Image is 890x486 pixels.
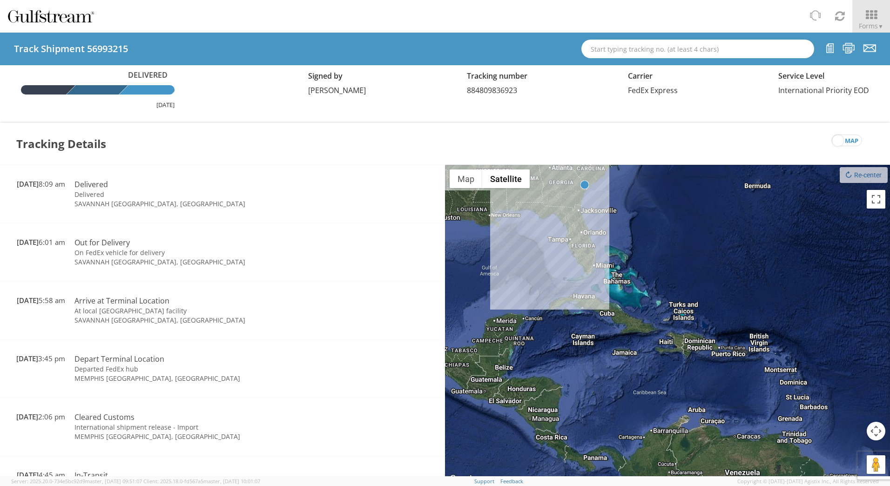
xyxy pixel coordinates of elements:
button: Show satellite imagery [482,169,530,188]
span: master, [DATE] 09:51:07 [85,478,142,485]
td: On FedEx vehicle for delivery [70,248,334,257]
td: SAVANNAH [GEOGRAPHIC_DATA], [GEOGRAPHIC_DATA] [70,257,334,267]
td: MEMPHIS [GEOGRAPHIC_DATA], [GEOGRAPHIC_DATA] [70,432,334,441]
span: 5:58 am [17,296,65,305]
span: 884809836923 [467,85,517,95]
span: [DATE] [16,412,38,421]
h3: Tracking Details [16,123,106,165]
td: Departed FedEx hub [70,364,334,374]
div: [DATE] [21,101,175,109]
span: [DATE] [17,296,39,305]
img: Google [447,473,478,485]
span: Delivered [123,70,175,81]
span: Server: 2025.20.0-734e5bc92d9 [11,478,142,485]
h5: Service Level [778,72,869,81]
h5: Carrier [628,72,678,81]
h5: Signed by [308,72,366,81]
span: Out for Delivery [74,237,130,248]
span: 4:45 am [17,470,65,479]
button: Map camera controls [867,422,885,440]
span: [DATE] [17,470,39,479]
span: International Priority EOD [778,85,869,95]
a: Open this area in Google Maps (opens a new window) [447,473,478,485]
span: [PERSON_NAME] [308,85,366,95]
button: Toggle fullscreen view [867,190,885,209]
span: In-Transit [74,470,108,480]
span: Arrive at Terminal Location [74,296,169,306]
span: 8:09 am [17,179,65,189]
span: 3:45 pm [16,354,65,363]
span: Client: 2025.18.0-fd567a5 [143,478,260,485]
span: [DATE] [17,179,39,189]
span: Cleared Customs [74,412,135,422]
span: Depart Terminal Location [74,354,164,364]
span: 6:01 am [17,237,65,247]
a: Support [474,478,494,485]
span: [DATE] [16,354,38,363]
h4: Track Shipment 56993215 [14,44,128,54]
span: master, [DATE] 10:01:07 [203,478,260,485]
span: FedEx Express [628,85,678,95]
span: map [845,135,858,147]
span: Delivered [74,179,108,189]
button: Re-center [840,167,888,183]
td: SAVANNAH [GEOGRAPHIC_DATA], [GEOGRAPHIC_DATA] [70,316,334,325]
span: Copyright © [DATE]-[DATE] Agistix Inc., All Rights Reserved [737,478,879,485]
td: SAVANNAH [GEOGRAPHIC_DATA], [GEOGRAPHIC_DATA] [70,199,334,209]
td: Delivered [70,190,334,199]
td: International shipment release - Import [70,423,334,432]
input: Start typing tracking no. (at least 4 chars) [581,40,814,58]
a: Feedback [500,478,523,485]
span: ▼ [878,22,883,30]
img: gulfstream-logo-030f482cb65ec2084a9d.png [7,8,95,24]
td: MEMPHIS [GEOGRAPHIC_DATA], [GEOGRAPHIC_DATA] [70,374,334,383]
span: [DATE] [17,237,39,247]
button: Show street map [450,169,482,188]
td: At local [GEOGRAPHIC_DATA] facility [70,306,334,316]
h5: Tracking number [467,72,527,81]
span: Forms [859,21,883,30]
span: 2:06 pm [16,412,65,421]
